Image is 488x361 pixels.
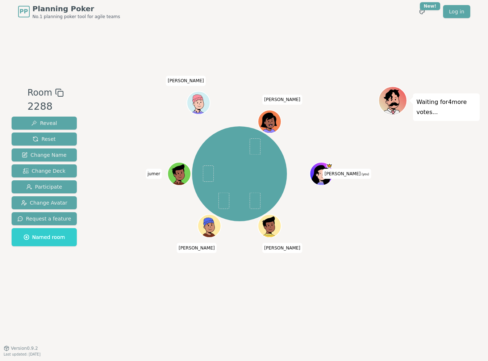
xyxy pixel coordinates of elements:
[12,228,77,246] button: Named room
[33,14,120,20] span: No.1 planning poker tool for agile teams
[177,243,217,253] span: Click to change your name
[323,169,371,179] span: Click to change your name
[12,117,77,130] button: Reveal
[31,119,57,127] span: Reveal
[28,86,52,99] span: Room
[360,173,369,176] span: (you)
[11,345,38,351] span: Version 0.9.2
[17,215,71,222] span: Request a feature
[12,164,77,177] button: Change Deck
[21,199,67,206] span: Change Avatar
[146,169,162,179] span: Click to change your name
[443,5,470,18] a: Log in
[12,148,77,161] button: Change Name
[12,212,77,225] button: Request a feature
[416,5,429,18] button: New!
[12,133,77,146] button: Reset
[420,2,441,10] div: New!
[12,196,77,209] button: Change Avatar
[20,7,28,16] span: PP
[262,95,302,105] span: Click to change your name
[262,243,302,253] span: Click to change your name
[12,180,77,193] button: Participate
[28,99,64,114] div: 2288
[26,183,62,190] span: Participate
[33,135,55,143] span: Reset
[4,345,38,351] button: Version0.9.2
[22,151,66,159] span: Change Name
[23,167,65,175] span: Change Deck
[326,163,332,169] span: Thomas is the host
[18,4,120,20] a: PPPlanning PokerNo.1 planning poker tool for agile teams
[24,234,65,241] span: Named room
[417,97,476,117] p: Waiting for 4 more votes...
[4,352,41,356] span: Last updated: [DATE]
[33,4,120,14] span: Planning Poker
[310,163,332,185] button: Click to change your avatar
[166,76,206,86] span: Click to change your name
